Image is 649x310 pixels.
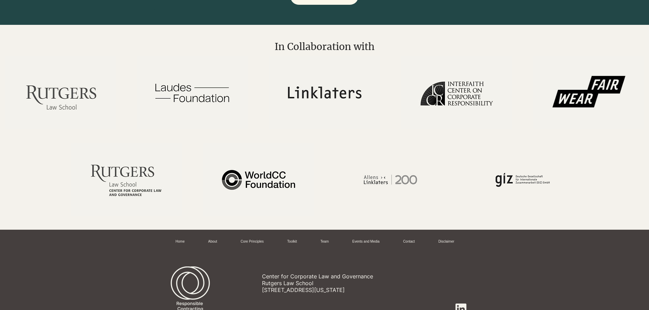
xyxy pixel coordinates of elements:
p: Center for Corporate Law and Governance [262,273,417,280]
img: allens_links_logo.png [335,143,446,216]
a: About [208,239,217,244]
span: In Collaboration with [275,40,374,53]
a: Events and Media [352,239,380,244]
a: Toolkit [287,239,297,244]
img: fairwear_logo_edited.jpg [533,56,644,129]
a: Home [175,239,185,244]
img: world_cc_edited.jpg [203,143,314,216]
img: ICCR_logo_edited.jpg [401,56,512,129]
a: Disclaimer [438,239,454,244]
a: Team [321,239,329,244]
nav: Site [171,236,473,247]
a: Core Principles [241,239,264,244]
img: laudes_logo_edited.jpg [137,56,248,129]
img: linklaters_logo_edited.jpg [269,56,380,129]
p: [STREET_ADDRESS][US_STATE] [262,287,417,293]
img: rutgers_corp_law_edited.jpg [71,143,182,216]
img: giz_logo.png [467,143,578,216]
img: rutgers_law_logo_edited.jpg [5,56,115,129]
p: Rutgers Law School [262,280,417,287]
a: Contact [403,239,415,244]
